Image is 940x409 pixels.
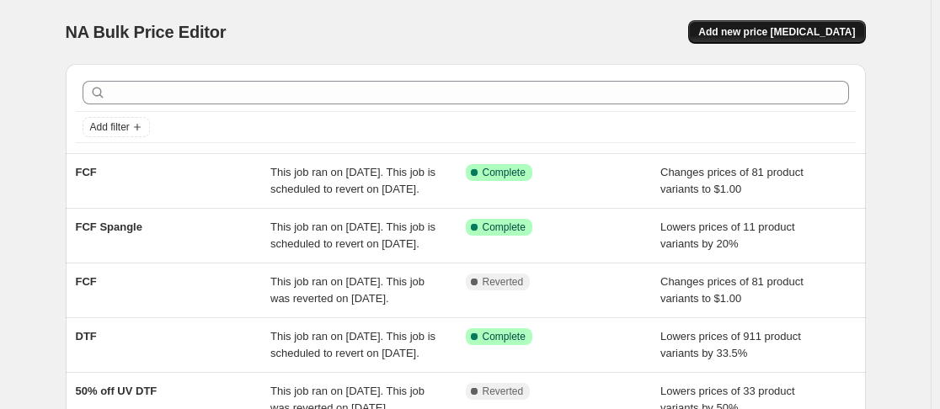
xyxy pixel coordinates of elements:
span: This job ran on [DATE]. This job is scheduled to revert on [DATE]. [270,166,435,195]
span: Complete [483,166,526,179]
span: Lowers prices of 911 product variants by 33.5% [660,330,801,359]
span: Complete [483,330,526,343]
span: Add filter [90,120,130,134]
span: Reverted [483,275,524,289]
span: NA Bulk Price Editor [66,23,227,41]
span: Changes prices of 81 product variants to $1.00 [660,275,804,305]
span: Reverted [483,385,524,398]
button: Add filter [83,117,150,137]
span: Add new price [MEDICAL_DATA] [698,25,855,39]
span: This job ran on [DATE]. This job is scheduled to revert on [DATE]. [270,220,435,250]
span: This job ran on [DATE]. This job is scheduled to revert on [DATE]. [270,330,435,359]
span: FCF [76,166,97,178]
span: Complete [483,220,526,234]
span: FCF [76,275,97,288]
span: DTF [76,330,97,343]
button: Add new price [MEDICAL_DATA] [688,20,865,44]
span: Changes prices of 81 product variants to $1.00 [660,166,804,195]
span: 50% off UV DTF [76,385,158,397]
span: This job ran on [DATE]. This job was reverted on [DATE]. [270,275,425,305]
span: Lowers prices of 11 product variants by 20% [660,220,795,250]
span: FCF Spangle [76,220,142,233]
